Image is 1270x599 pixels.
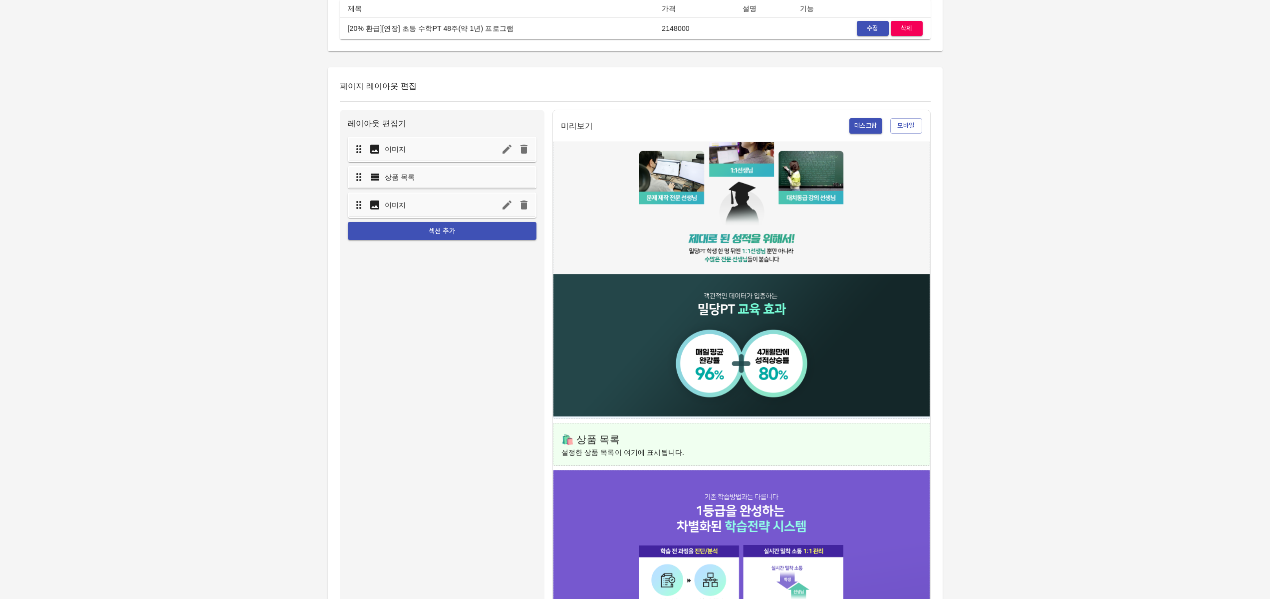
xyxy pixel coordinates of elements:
button: 수정 [857,21,889,36]
h6: 페이지 레이아웃 편집 [340,79,931,93]
h6: 🛍️ 상품 목록 [561,431,922,447]
p: 이미지 [385,144,406,154]
span: 수정 [862,23,884,34]
button: 삭제 [891,21,923,36]
button: 모바일 [890,118,922,134]
p: 설정한 상품 목록이 여기에 표시됩니다. [561,447,922,457]
span: 섹션 추가 [356,225,528,237]
button: 섹션 추가 [348,222,536,240]
p: 상품 목록 [385,172,415,182]
p: 이미지 [385,200,406,210]
span: 삭제 [896,23,918,34]
p: 미리보기 [561,120,593,132]
span: 데스크탑 [854,120,877,132]
button: 데스크탑 [849,118,882,134]
p: 레이아웃 편집기 [348,118,536,130]
span: 모바일 [895,120,917,132]
td: [20% 환급][연장] 초등 수학PT 48주(약 1년) 프로그램 [340,17,654,39]
td: 2148000 [654,17,735,39]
